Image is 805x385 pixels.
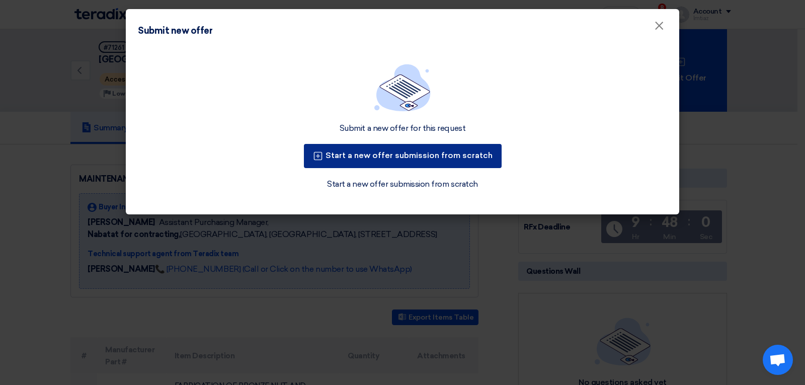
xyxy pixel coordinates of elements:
font: Submit new offer [138,25,212,36]
img: empty_state_list.svg [374,64,431,111]
font: × [654,18,664,38]
button: Start a new offer submission from scratch [304,144,502,168]
font: Start a new offer submission from scratch [327,179,477,189]
font: Submit a new offer for this request [340,123,465,133]
button: Close [646,16,672,36]
a: Open chat [763,345,793,375]
font: Start a new offer submission from scratch [326,150,493,160]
